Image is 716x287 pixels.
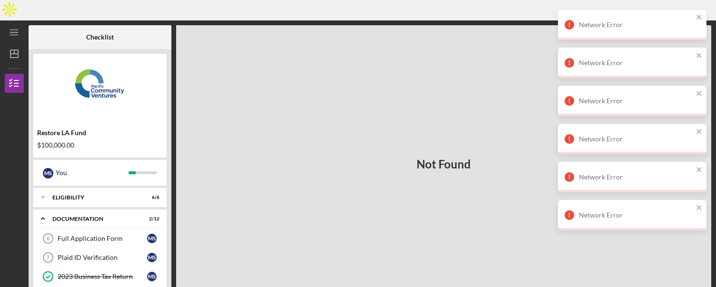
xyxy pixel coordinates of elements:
a: 6Full Application FormMS [38,229,162,248]
tspan: 7 [47,255,50,260]
tspan: 6 [47,236,50,241]
div: Plaid ID Verification [58,254,147,261]
div: Network Error [579,59,693,67]
img: Product logo [33,59,167,116]
button: close [696,13,703,22]
div: Network Error [579,173,693,181]
a: 2023 Business Tax ReturnMS [38,267,162,286]
div: 2 / 12 [142,216,159,222]
div: M S [43,168,53,178]
div: Network Error [579,21,693,29]
div: 6 / 6 [142,195,159,200]
h3: Not Found [417,158,471,171]
div: Network Error [579,135,693,143]
b: Checklist [86,33,114,41]
div: M S [147,272,157,281]
div: Full Application Form [58,235,147,242]
div: Documentation [52,216,136,222]
button: close [696,89,703,99]
button: close [696,51,703,60]
div: Network Error [579,97,693,105]
div: 2023 Business Tax Return [58,273,147,280]
div: Eligibility [52,195,136,200]
div: M S [147,253,157,262]
div: Network Error [579,211,693,219]
div: M S [147,234,157,243]
button: close [696,204,703,213]
a: 7Plaid ID VerificationMS [38,248,162,267]
div: Restore LA Fund [37,129,163,137]
div: $100,000.00 [37,141,163,149]
button: close [696,128,703,137]
div: You [56,165,129,181]
button: close [696,166,703,175]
